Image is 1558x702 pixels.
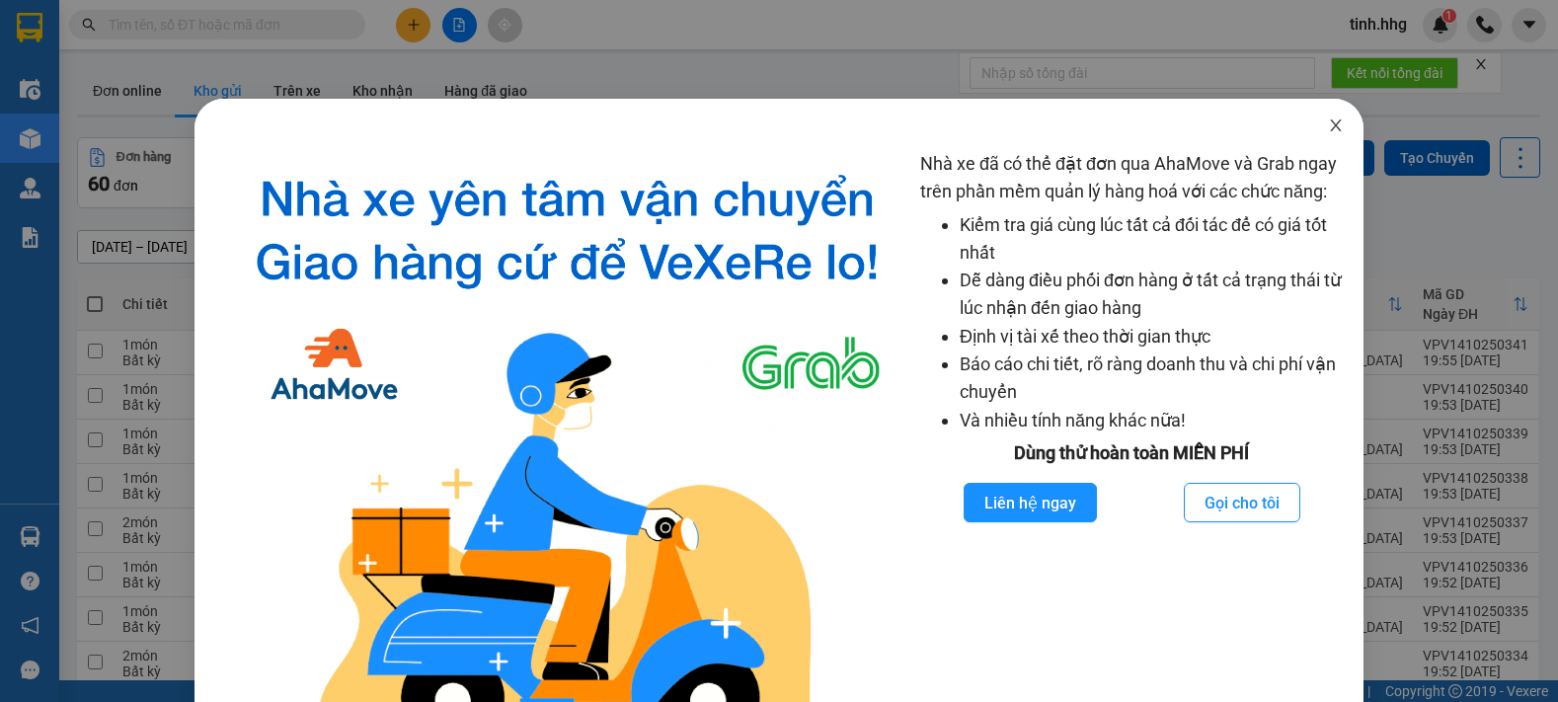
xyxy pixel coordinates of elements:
[920,439,1344,467] div: Dùng thử hoàn toàn MIỄN PHÍ
[1205,491,1280,515] span: Gọi cho tôi
[960,267,1344,323] li: Dễ dàng điều phối đơn hàng ở tất cả trạng thái từ lúc nhận đến giao hàng
[960,351,1344,407] li: Báo cáo chi tiết, rõ ràng doanh thu và chi phí vận chuyển
[960,407,1344,434] li: Và nhiều tính năng khác nữa!
[964,483,1097,522] button: Liên hệ ngay
[960,211,1344,268] li: Kiểm tra giá cùng lúc tất cả đối tác để có giá tốt nhất
[1308,99,1363,154] button: Close
[984,491,1076,515] span: Liên hệ ngay
[1184,483,1300,522] button: Gọi cho tôi
[1328,117,1344,133] span: close
[960,323,1344,351] li: Định vị tài xế theo thời gian thực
